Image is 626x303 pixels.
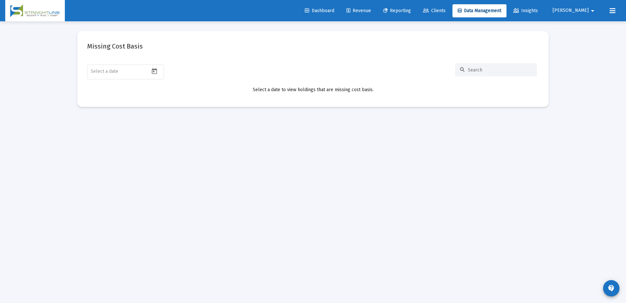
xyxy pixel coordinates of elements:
[10,4,60,17] img: Dashboard
[589,4,597,17] mat-icon: arrow_drop_down
[508,4,543,17] a: Insights
[553,8,589,13] span: [PERSON_NAME]
[607,284,615,292] mat-icon: contact_support
[305,8,334,13] span: Dashboard
[150,66,159,76] button: Open calendar
[91,69,150,74] input: Select a date
[452,4,506,17] a: Data Management
[418,4,451,17] a: Clients
[346,8,371,13] span: Revenue
[87,87,539,93] p: Select a date to view holdings that are missing cost basis.
[513,8,538,13] span: Insights
[378,4,416,17] a: Reporting
[468,67,532,73] input: Search
[423,8,446,13] span: Clients
[383,8,411,13] span: Reporting
[458,8,501,13] span: Data Management
[545,4,604,17] button: [PERSON_NAME]
[341,4,376,17] a: Revenue
[87,41,143,51] h2: Missing Cost Basis
[300,4,340,17] a: Dashboard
